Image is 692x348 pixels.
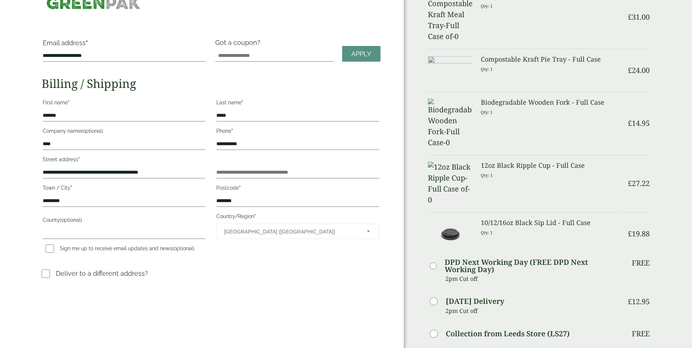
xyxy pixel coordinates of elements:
label: County [43,215,205,227]
label: Town / City [43,183,205,195]
label: Postcode [216,183,379,195]
label: Sign me up to receive email updates and news [43,245,197,254]
label: [DATE] Delivery [446,298,504,305]
abbr: required [70,185,72,191]
span: £ [628,12,632,22]
bdi: 14.95 [628,118,650,128]
span: (optional) [172,245,194,251]
bdi: 19.88 [628,229,650,239]
p: Free [632,259,650,267]
h3: Biodegradable Wooden Fork - Full Case [481,98,618,107]
small: Qty: 1 [481,173,493,178]
label: Last name [216,97,379,110]
img: 12oz Black Ripple Cup-Full Case of-0 [428,162,472,205]
span: £ [628,229,632,239]
label: Country/Region [216,211,379,224]
img: Biodegradable Wooden Fork-Full Case-0 [428,98,472,148]
span: £ [628,118,632,128]
small: Qty: 1 [481,66,493,72]
span: (optional) [81,128,103,134]
label: Street address [43,154,205,167]
label: Collection from Leeds Store (LS27) [446,330,570,337]
p: 2pm Cut off [445,305,619,316]
small: Qty: 1 [481,230,493,235]
abbr: required [86,39,88,47]
p: 2pm Cut off [445,273,619,284]
p: Free [632,329,650,338]
label: DPD Next Working Day (FREE DPD Next Working Day) [445,259,618,273]
abbr: required [68,100,70,105]
span: (optional) [60,217,82,223]
bdi: 12.95 [628,297,650,306]
span: £ [628,65,632,75]
bdi: 24.00 [628,65,650,75]
abbr: required [78,156,80,162]
bdi: 27.22 [628,178,650,188]
label: Company name [43,126,205,138]
small: Qty: 1 [481,109,493,115]
label: Phone [216,126,379,138]
span: Apply [351,50,371,58]
h3: 12oz Black Ripple Cup - Full Case [481,162,618,170]
abbr: required [241,100,243,105]
small: Qty: 1 [481,3,493,9]
label: Email address [43,40,205,50]
span: £ [628,178,632,188]
abbr: required [239,185,241,191]
h2: Billing / Shipping [42,77,380,90]
h3: Compostable Kraft Pie Tray - Full Case [481,55,618,63]
bdi: 31.00 [628,12,650,22]
span: Country/Region [216,224,379,239]
span: £ [628,297,632,306]
abbr: required [254,213,256,219]
a: Apply [342,46,380,62]
input: Sign me up to receive email updates and news(optional) [46,244,54,253]
span: United Kingdom (UK) [224,224,357,239]
label: Got a coupon? [215,39,263,50]
h3: 10/12/16oz Black Sip Lid - Full Case [481,219,618,227]
abbr: required [231,128,233,134]
label: First name [43,97,205,110]
p: Deliver to a different address? [56,268,148,278]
